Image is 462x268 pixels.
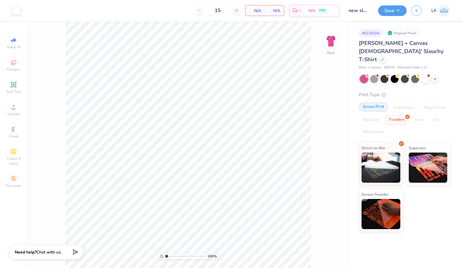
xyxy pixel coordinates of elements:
[386,29,420,37] div: Original Proof
[362,199,400,229] img: Screen Transfer
[359,65,381,70] span: Bella + Canvas
[308,8,316,14] span: N/A
[359,91,450,98] div: Print Type
[390,103,418,112] div: Embroidery
[319,8,325,13] span: FREE
[409,145,426,151] span: Supacolor
[9,134,18,139] span: Greek
[411,115,427,125] div: Vinyl
[249,8,261,14] span: N/A
[385,115,409,125] div: Transfers
[359,39,443,63] span: [PERSON_NAME] + Canvas [DEMOGRAPHIC_DATA]' Slouchy T-Shirt
[420,103,449,112] div: Digital Print
[6,183,21,188] span: Decorate
[327,50,335,55] div: Back
[362,145,385,151] span: Direct-to-film
[36,249,62,255] span: Chat with us.
[359,29,383,37] div: # 511610A
[7,45,21,49] span: Image AI
[359,115,383,125] div: Applique
[206,5,229,16] input: – –
[431,7,437,14] span: LK
[7,67,20,72] span: Designs
[344,5,374,17] input: Untitled Design
[15,249,36,255] strong: Need help?
[268,8,280,14] span: N/A
[438,5,450,17] img: Lia Kemnetz
[362,191,389,197] span: Screen Transfer
[325,35,337,47] img: Back
[359,128,388,137] div: Rhinestones
[362,153,400,183] img: Direct-to-film
[207,254,217,259] span: 100 %
[429,115,443,125] div: Foil
[3,156,24,166] span: Clipart & logos
[8,112,20,116] span: Upload
[378,5,407,16] button: Save
[384,65,395,70] span: # 8816
[359,102,388,112] div: Screen Print
[398,65,428,70] span: Minimum Order: 12 +
[409,153,448,183] img: Supacolor
[6,89,21,94] span: Add Text
[431,5,450,17] a: LK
